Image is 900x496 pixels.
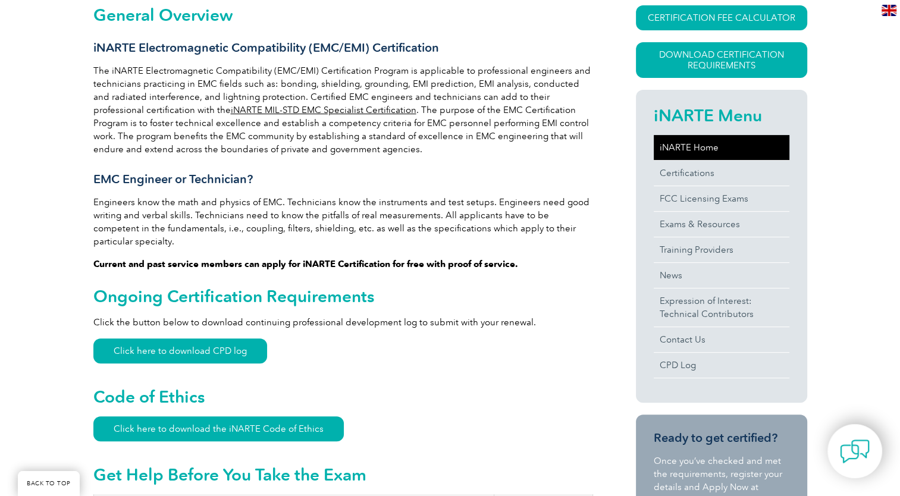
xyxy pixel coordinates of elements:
[93,316,593,329] p: Click the button below to download continuing professional development log to submit with your re...
[654,327,789,352] a: Contact Us
[654,212,789,237] a: Exams & Resources
[93,172,593,187] h3: EMC Engineer or Technician?
[654,106,789,125] h2: iNARTE Menu
[654,353,789,378] a: CPD Log
[93,465,593,484] h2: Get Help Before You Take the Exam
[93,64,593,156] p: The iNARTE Electromagnetic Compatibility (EMC/EMI) Certification Program is applicable to profess...
[654,161,789,186] a: Certifications
[93,5,593,24] h2: General Overview
[18,471,80,496] a: BACK TO TOP
[93,40,593,55] h3: iNARTE Electromagnetic Compatibility (EMC/EMI) Certification
[93,387,593,406] h2: Code of Ethics
[654,288,789,327] a: Expression of Interest:Technical Contributors
[93,338,267,363] a: Click here to download CPD log
[654,454,789,494] p: Once you’ve checked and met the requirements, register your details and Apply Now at
[93,259,518,269] strong: Current and past service members can apply for iNARTE Certification for free with proof of service.
[636,42,807,78] a: Download Certification Requirements
[840,437,870,466] img: contact-chat.png
[636,5,807,30] a: CERTIFICATION FEE CALCULATOR
[231,105,416,115] a: iNARTE MIL-STD EMC Specialist Certification
[654,237,789,262] a: Training Providers
[93,416,344,441] a: Click here to download the iNARTE Code of Ethics
[654,263,789,288] a: News
[654,431,789,445] h3: Ready to get certified?
[882,5,896,16] img: en
[654,135,789,160] a: iNARTE Home
[654,186,789,211] a: FCC Licensing Exams
[93,196,593,248] p: Engineers know the math and physics of EMC. Technicians know the instruments and test setups. Eng...
[93,287,593,306] h2: Ongoing Certification Requirements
